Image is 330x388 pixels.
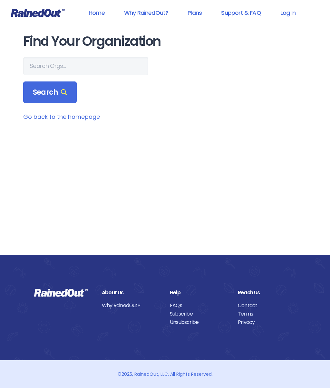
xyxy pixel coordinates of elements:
[23,113,100,121] a: Go back to the homepage
[116,5,177,20] a: Why RainedOut?
[170,289,228,297] div: Help
[238,310,296,318] a: Terms
[80,5,113,20] a: Home
[170,318,228,326] a: Unsubscribe
[179,5,210,20] a: Plans
[272,5,304,20] a: Log In
[213,5,269,20] a: Support & FAQ
[102,289,160,297] div: About Us
[238,318,296,326] a: Privacy
[170,301,228,310] a: FAQs
[102,301,160,310] a: Why RainedOut?
[23,57,148,75] input: Search Orgs…
[23,81,77,103] div: Search
[170,310,228,318] a: Subscribe
[33,88,67,97] span: Search
[238,301,296,310] a: Contact
[23,34,307,49] h1: Find Your Organization
[238,289,296,297] div: Reach Us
